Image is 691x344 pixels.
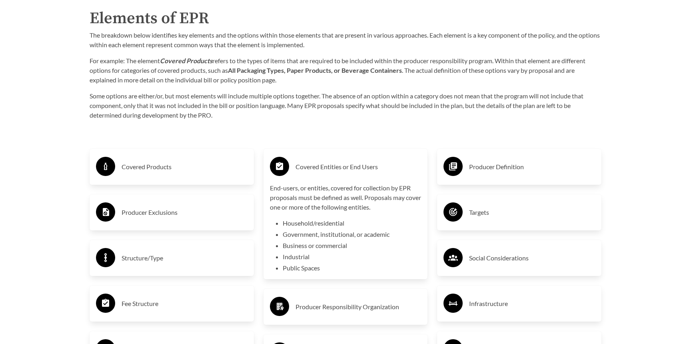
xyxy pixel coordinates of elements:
[296,160,421,173] h3: Covered Entities or End Users
[90,30,601,50] p: The breakdown below identifies key elements and the options within those elements that are presen...
[283,241,421,250] li: Business or commercial
[160,57,212,64] strong: Covered Products
[122,297,248,310] h3: Fee Structure
[122,252,248,264] h3: Structure/Type
[90,6,601,30] h2: Elements of EPR
[228,66,402,74] strong: All Packaging Types, Paper Products, or Beverage Containers
[469,252,595,264] h3: Social Considerations
[90,91,601,120] p: Some options are either/or, but most elements will include multiple options together. The absence...
[270,183,421,212] p: End-users, or entities, covered for collection by EPR proposals must be defined as well. Proposal...
[469,297,595,310] h3: Infrastructure
[122,206,248,219] h3: Producer Exclusions
[283,230,421,239] li: Government, institutional, or academic
[283,218,421,228] li: Household/residential
[469,160,595,173] h3: Producer Definition
[122,160,248,173] h3: Covered Products
[469,206,595,219] h3: Targets
[283,252,421,262] li: Industrial
[90,56,601,85] p: For example: The element refers to the types of items that are required to be included within the...
[296,300,421,313] h3: Producer Responsibility Organization
[283,263,421,273] li: Public Spaces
